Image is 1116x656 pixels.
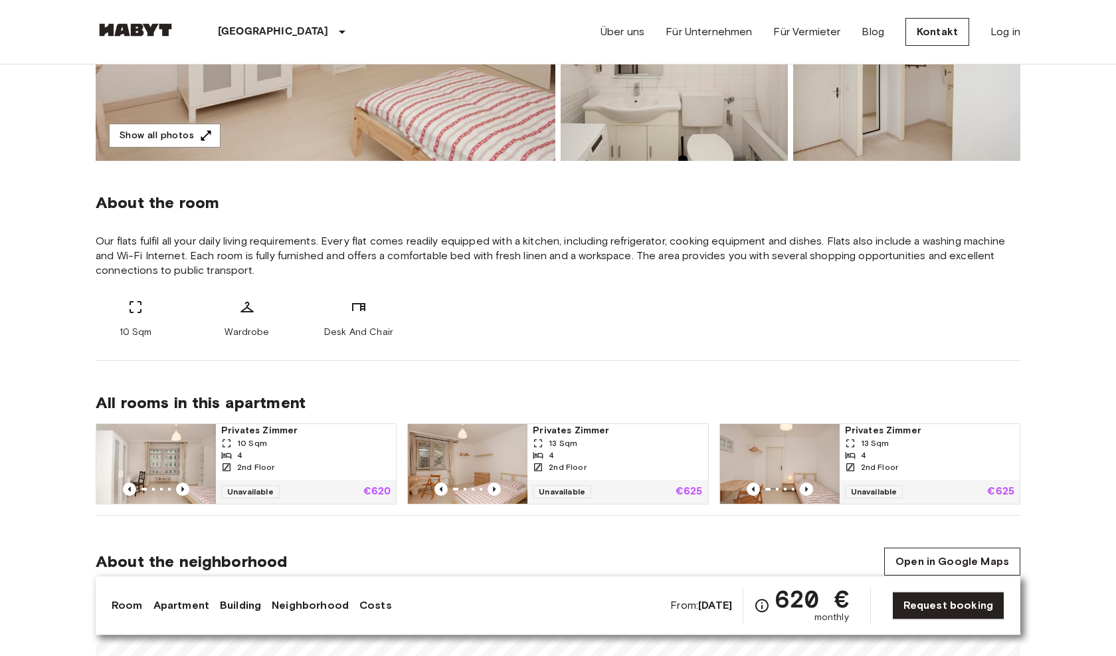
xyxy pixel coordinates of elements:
span: About the neighborhood [96,552,287,572]
p: €625 [676,487,703,497]
span: 10 Sqm [120,326,152,339]
span: 620 € [775,587,849,611]
a: Marketing picture of unit DE-01-146-02MPrevious imagePrevious imagePrivates Zimmer13 Sqm42nd Floo... [407,423,708,504]
p: €625 [987,487,1014,497]
span: 2nd Floor [237,461,274,473]
span: 4 [237,449,242,461]
a: Über uns [601,24,644,40]
span: Privates Zimmer [221,424,391,437]
img: Marketing picture of unit DE-01-146-02M [408,424,527,504]
a: Log in [990,24,1020,40]
a: Blog [862,24,884,40]
span: Wardrobe [225,326,269,339]
a: Neighborhood [272,598,349,613]
a: Für Vermieter [773,24,840,40]
button: Previous image [747,483,760,496]
p: €620 [363,487,391,497]
img: Habyt [96,23,175,37]
button: Previous image [800,483,813,496]
span: 13 Sqm [549,437,577,449]
button: Previous image [176,483,189,496]
span: Our flats fulfil all your daily living requirements. Every flat comes readily equipped with a kit... [96,234,1020,278]
a: Open in Google Maps [884,548,1020,576]
span: Desk And Chair [324,326,393,339]
span: Unavailable [533,485,591,498]
a: Room [112,598,143,613]
span: Unavailable [845,485,903,498]
span: 10 Sqm [237,437,267,449]
button: Previous image [123,483,136,496]
a: Marketing picture of unit DE-01-146-01MPrevious imagePrevious imagePrivates Zimmer13 Sqm42nd Floo... [719,423,1020,504]
span: monthly [814,611,849,624]
span: From: [670,598,732,613]
button: Show all photos [109,124,221,148]
button: Previous image [434,483,448,496]
span: About the room [96,193,1020,213]
span: All rooms in this apartment [96,393,1020,413]
a: Costs [359,598,392,613]
a: Für Unternehmen [666,24,752,40]
span: 4 [861,449,866,461]
span: 2nd Floor [861,461,898,473]
span: 4 [549,449,554,461]
img: Marketing picture of unit DE-01-146-04M [96,424,216,504]
svg: Check cost overview for full price breakdown. Please note that discounts apply to new joiners onl... [754,598,770,613]
img: Marketing picture of unit DE-01-146-01M [720,424,840,504]
p: [GEOGRAPHIC_DATA] [218,24,329,40]
a: Kontakt [905,18,969,46]
span: Privates Zimmer [845,424,1014,437]
b: [DATE] [698,599,732,611]
span: Unavailable [221,485,280,498]
a: Building [220,598,261,613]
a: Apartment [153,598,209,613]
button: Previous image [488,483,501,496]
a: Request booking [892,592,1004,619]
span: 13 Sqm [861,437,889,449]
span: 2nd Floor [549,461,586,473]
a: Marketing picture of unit DE-01-146-04MPrevious imagePrevious imagePrivates Zimmer10 Sqm42nd Floo... [96,423,397,504]
span: Privates Zimmer [533,424,702,437]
